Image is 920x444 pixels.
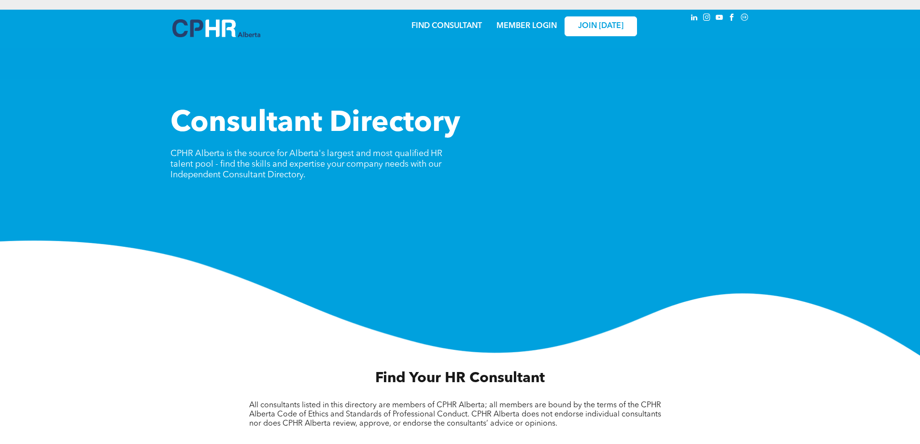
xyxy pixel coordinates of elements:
a: youtube [714,12,725,25]
a: JOIN [DATE] [565,16,637,36]
a: MEMBER LOGIN [496,22,557,30]
span: Find Your HR Consultant [375,371,545,386]
a: Social network [739,12,750,25]
span: Consultant Directory [170,109,460,138]
a: instagram [702,12,712,25]
span: All consultants listed in this directory are members of CPHR Alberta; all members are bound by th... [249,401,661,428]
span: CPHR Alberta is the source for Alberta's largest and most qualified HR talent pool - find the ski... [170,149,442,179]
a: FIND CONSULTANT [411,22,482,30]
img: A blue and white logo for cp alberta [172,19,260,37]
a: facebook [727,12,737,25]
span: JOIN [DATE] [578,22,623,31]
a: linkedin [689,12,700,25]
